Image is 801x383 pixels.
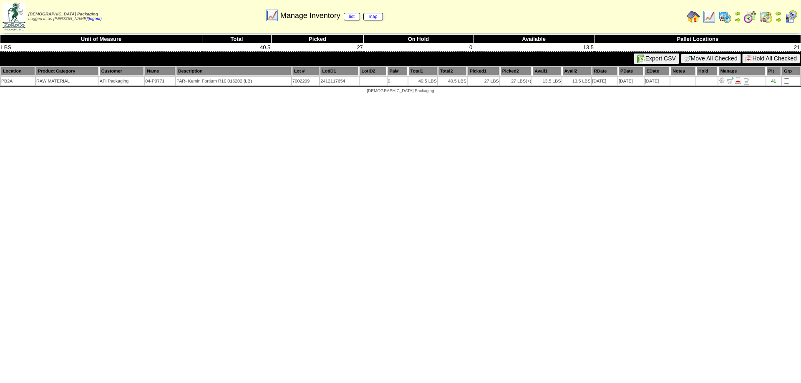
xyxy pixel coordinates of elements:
td: [DATE] [618,77,644,85]
img: arrowleft.gif [775,10,782,17]
th: RDate [592,67,617,76]
img: hold.gif [746,55,752,62]
td: 40.5 LBS [408,77,437,85]
span: Manage Inventory [280,11,383,20]
td: 27 LBS [500,77,532,85]
th: Plt [766,67,781,76]
td: [DATE] [645,77,670,85]
th: Lot # [292,67,320,76]
td: PAR- Kemin Fortium R10 016202 (LB) [176,77,291,85]
i: Note [744,78,749,85]
span: Logged in as [PERSON_NAME] [28,12,102,21]
th: Manage [718,67,766,76]
img: Manage Hold [735,77,741,84]
a: list [344,13,360,20]
th: EDate [645,67,670,76]
th: Notes [670,67,695,76]
img: line_graph.gif [265,9,279,22]
img: calendarcustomer.gif [784,10,798,23]
td: 2412117654 [320,77,358,85]
th: Total2 [438,67,467,76]
img: Adjust [719,77,725,84]
th: Hold [696,67,718,76]
img: Move [727,77,733,84]
th: Location [1,67,35,76]
td: RAW MATERIAL [36,77,98,85]
img: arrowright.gif [734,17,741,23]
th: PDate [618,67,644,76]
td: 40.5 LBS [438,77,467,85]
button: Export CSV [634,53,679,64]
th: Unit of Measure [0,35,202,43]
td: PB2A [1,77,35,85]
img: cart.gif [684,55,691,62]
th: Picked1 [468,67,499,76]
div: 41 [767,79,781,84]
th: Avail2 [562,67,591,76]
th: Total1 [408,67,437,76]
th: Available [473,35,594,43]
th: Name [145,67,175,76]
td: 27 [271,43,364,52]
th: LotID1 [320,67,358,76]
img: calendarprod.gif [718,10,732,23]
td: 27 LBS [468,77,499,85]
img: excel.gif [637,55,645,63]
img: calendarblend.gif [743,10,757,23]
td: 0 [364,43,473,52]
span: [DEMOGRAPHIC_DATA] Packaging [28,12,98,17]
th: LotID2 [360,67,387,76]
td: 04-P0771 [145,77,175,85]
th: Grp [782,67,800,76]
img: zoroco-logo-small.webp [3,3,25,30]
img: arrowleft.gif [734,10,741,17]
td: 21 [594,43,801,52]
td: 13.5 [473,43,594,52]
div: (+) [526,79,531,84]
td: 40.5 [202,43,272,52]
button: Hold All Checked [742,54,800,63]
a: map [363,13,383,20]
span: [DEMOGRAPHIC_DATA] Packaging [367,89,434,93]
td: AFI Packaging [99,77,144,85]
td: 13.5 LBS [562,77,591,85]
td: [DATE] [592,77,617,85]
button: Move All Checked [681,54,741,63]
a: (logout) [88,17,102,21]
td: 0 [388,77,408,85]
img: calendarinout.gif [759,10,773,23]
td: 7002209 [292,77,320,85]
th: On Hold [364,35,473,43]
th: Avail1 [532,67,561,76]
th: Product Category [36,67,98,76]
th: Picked2 [500,67,532,76]
th: Pallet Locations [594,35,801,43]
th: Description [176,67,291,76]
img: home.gif [687,10,700,23]
th: Pal# [388,67,408,76]
th: Customer [99,67,144,76]
th: Total [202,35,272,43]
img: line_graph.gif [703,10,716,23]
th: Picked [271,35,364,43]
img: arrowright.gif [775,17,782,23]
td: LBS [0,43,202,52]
td: 13.5 LBS [532,77,561,85]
